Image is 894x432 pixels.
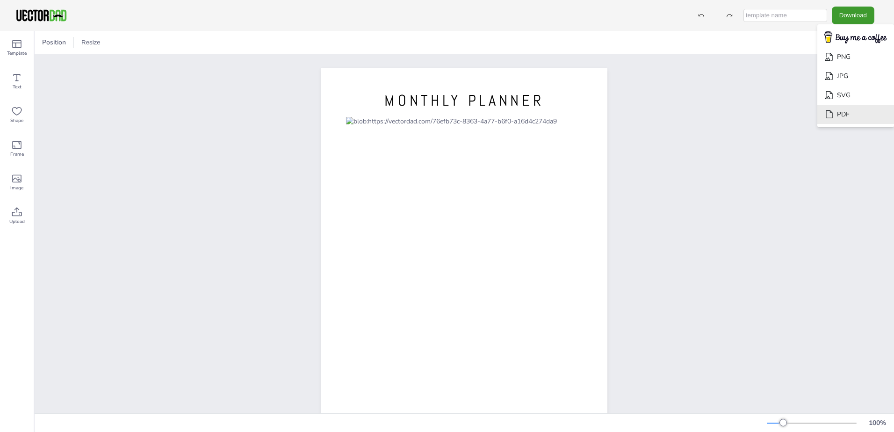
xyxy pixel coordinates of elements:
[817,47,894,66] li: PNG
[817,24,894,128] ul: Download
[743,9,827,22] input: template name
[817,66,894,86] li: JPG
[866,418,888,427] div: 100 %
[832,7,874,24] button: Download
[817,86,894,105] li: SVG
[384,91,544,110] span: MONTHLY PLANNER
[15,8,68,22] img: VectorDad-1.png
[9,218,25,225] span: Upload
[818,29,893,47] img: buymecoffee.png
[7,50,27,57] span: Template
[10,117,23,124] span: Shape
[13,83,22,91] span: Text
[817,105,894,124] li: PDF
[78,35,104,50] button: Resize
[40,38,68,47] span: Position
[10,184,23,192] span: Image
[10,151,24,158] span: Frame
